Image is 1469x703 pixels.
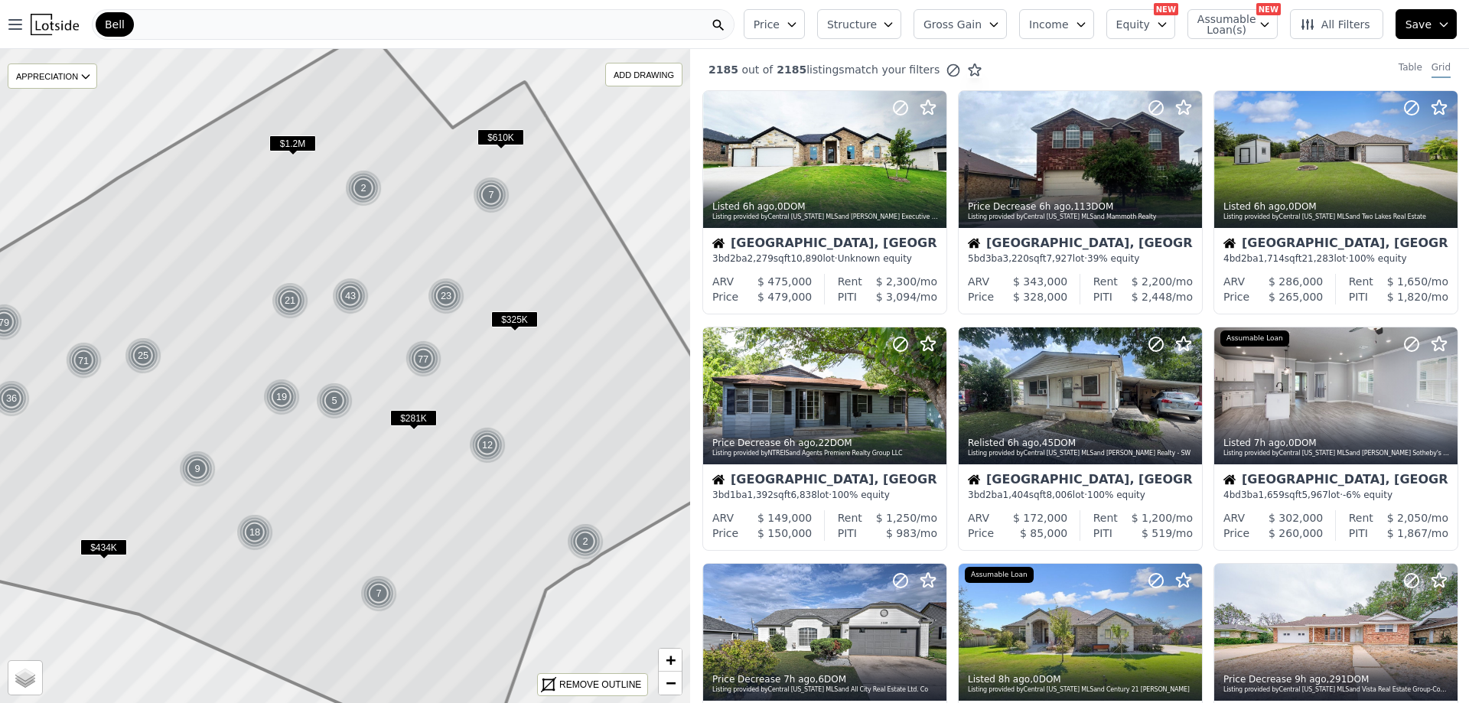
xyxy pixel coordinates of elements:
[702,90,946,314] a: Listed 6h ago,0DOMListing provided byCentral [US_STATE] MLSand [PERSON_NAME] Executive HomesHouse...
[606,63,682,86] div: ADD DRAWING
[236,514,274,551] img: g1.png
[1046,490,1072,500] span: 8,006
[1223,474,1236,486] img: House
[1432,61,1451,78] div: Grid
[179,451,217,487] img: g1.png
[1387,291,1428,303] span: $ 1,820
[659,672,682,695] a: Zoom out
[1387,275,1428,288] span: $ 1,650
[1132,512,1172,524] span: $ 1,200
[1003,490,1029,500] span: 1,404
[1254,438,1285,448] time: 2025-08-22 11:11
[1013,512,1067,524] span: $ 172,000
[1046,253,1072,264] span: 7,927
[1013,275,1067,288] span: $ 343,000
[1213,327,1457,551] a: Listed 7h ago,0DOMListing provided byCentral [US_STATE] MLSand [PERSON_NAME] Sotheby's Int'l Real...
[1112,526,1193,541] div: /mo
[316,382,353,419] img: g1.png
[1223,274,1245,289] div: ARV
[263,379,301,415] img: g1.png
[1223,437,1450,449] div: Listed , 0 DOM
[712,685,939,695] div: Listing provided by Central [US_STATE] MLS and All City Real Estate Ltd. Co
[1223,289,1249,304] div: Price
[1093,510,1118,526] div: Rent
[968,274,989,289] div: ARV
[390,410,437,432] div: $281K
[1254,201,1285,212] time: 2025-08-22 11:57
[968,289,994,304] div: Price
[469,427,506,464] img: g1.png
[790,490,816,500] span: 6,838
[491,311,538,334] div: $325K
[666,650,676,669] span: +
[1118,274,1193,289] div: /mo
[345,170,382,207] div: 2
[659,649,682,672] a: Zoom in
[125,337,161,374] div: 25
[1019,9,1094,39] button: Income
[968,510,989,526] div: ARV
[1269,512,1323,524] span: $ 302,000
[1300,17,1370,32] span: All Filters
[1223,252,1448,265] div: 4 bd 2 ba sqft lot · 100% equity
[712,437,939,449] div: Price Decrease , 22 DOM
[404,340,444,379] img: g2.png
[754,17,780,32] span: Price
[236,514,273,551] div: 18
[712,449,939,458] div: Listing provided by NTREIS and Agents Premiere Realty Group LLC
[1269,527,1323,539] span: $ 260,000
[105,17,125,32] span: Bell
[838,289,857,304] div: PITI
[1223,510,1245,526] div: ARV
[567,523,604,560] div: 2
[1301,253,1334,264] span: 21,283
[1295,674,1326,685] time: 2025-08-22 09:14
[1093,526,1112,541] div: PITI
[1132,291,1172,303] span: $ 2,448
[666,673,676,692] span: −
[1349,510,1373,526] div: Rent
[428,278,465,314] img: g1.png
[1223,237,1448,252] div: [GEOGRAPHIC_DATA], [GEOGRAPHIC_DATA]
[269,135,316,158] div: $1.2M
[1223,474,1448,489] div: [GEOGRAPHIC_DATA], [GEOGRAPHIC_DATA]
[1399,61,1422,78] div: Table
[1039,201,1070,212] time: 2025-08-22 12:11
[1405,17,1432,32] span: Save
[1013,291,1067,303] span: $ 328,000
[968,474,980,486] img: House
[965,567,1034,584] div: Assumable Loan
[1112,289,1193,304] div: /mo
[332,278,369,314] div: 43
[712,274,734,289] div: ARV
[876,275,917,288] span: $ 2,300
[712,289,738,304] div: Price
[958,327,1201,551] a: Relisted 6h ago,45DOMListing provided byCentral [US_STATE] MLSand [PERSON_NAME] Realty - SWHouse[...
[1368,289,1448,304] div: /mo
[838,274,862,289] div: Rent
[1020,527,1067,539] span: $ 85,000
[1373,510,1448,526] div: /mo
[914,9,1007,39] button: Gross Gain
[8,63,97,89] div: APPRECIATION
[712,673,939,685] div: Price Decrease , 6 DOM
[360,575,397,612] div: 7
[743,201,774,212] time: 2025-08-22 12:12
[862,274,937,289] div: /mo
[1093,274,1118,289] div: Rent
[1396,9,1457,39] button: Save
[1223,526,1249,541] div: Price
[783,674,815,685] time: 2025-08-22 11:07
[1142,527,1172,539] span: $ 519
[783,438,815,448] time: 2025-08-22 11:44
[1029,17,1069,32] span: Income
[712,489,937,501] div: 3 bd 1 ba sqft lot · 100% equity
[817,9,901,39] button: Structure
[125,337,162,374] img: g1.png
[1368,526,1448,541] div: /mo
[886,527,917,539] span: $ 983
[428,278,464,314] div: 23
[712,526,738,541] div: Price
[712,200,939,213] div: Listed , 0 DOM
[827,17,876,32] span: Structure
